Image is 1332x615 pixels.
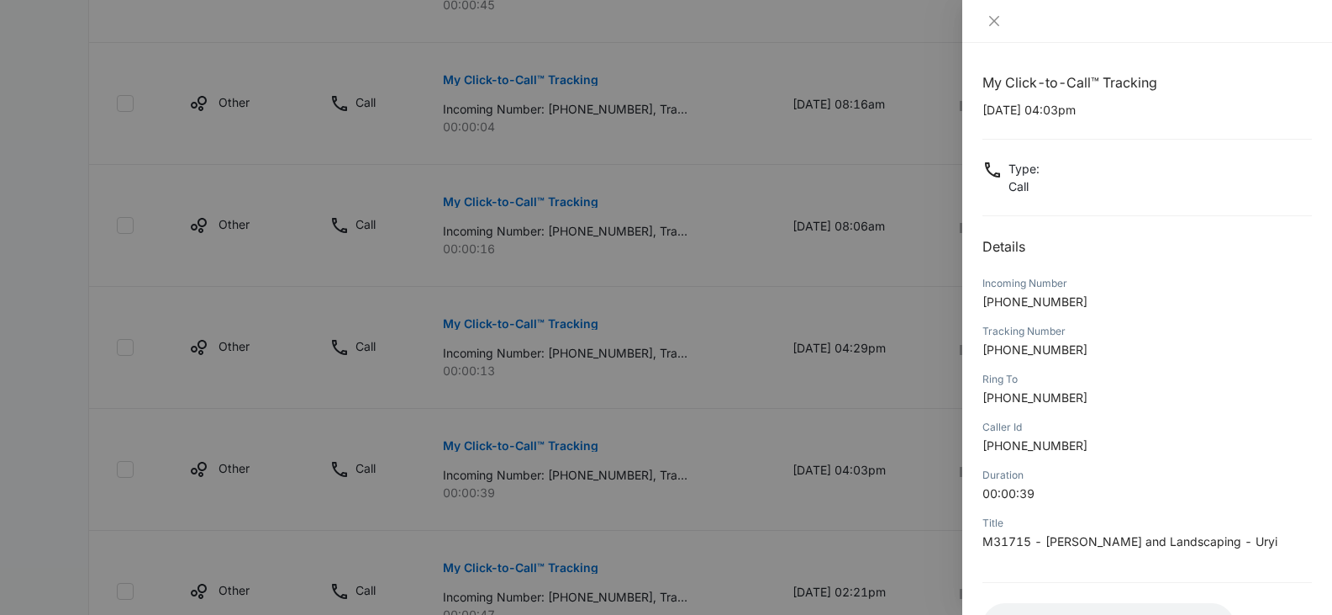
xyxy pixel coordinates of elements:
div: Caller Id [982,420,1312,435]
p: Call [1008,178,1040,195]
div: Tracking Number [982,324,1312,339]
span: [PHONE_NUMBER] [982,294,1087,309]
div: Duration [982,468,1312,483]
span: [PHONE_NUMBER] [982,438,1087,453]
span: 00:00:39 [982,486,1035,501]
button: Close [982,13,1006,29]
h1: My Click-to-Call™ Tracking [982,72,1312,93]
span: [PHONE_NUMBER] [982,342,1087,357]
h2: Details [982,236,1312,257]
p: [DATE] 04:03pm [982,101,1312,119]
span: M31715 - [PERSON_NAME] and Landscaping - Uryi [982,534,1277,549]
div: Ring To [982,372,1312,387]
div: Incoming Number [982,276,1312,291]
span: [PHONE_NUMBER] [982,390,1087,405]
div: Title [982,516,1312,531]
p: Type : [1008,160,1040,178]
span: close [987,14,1001,28]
